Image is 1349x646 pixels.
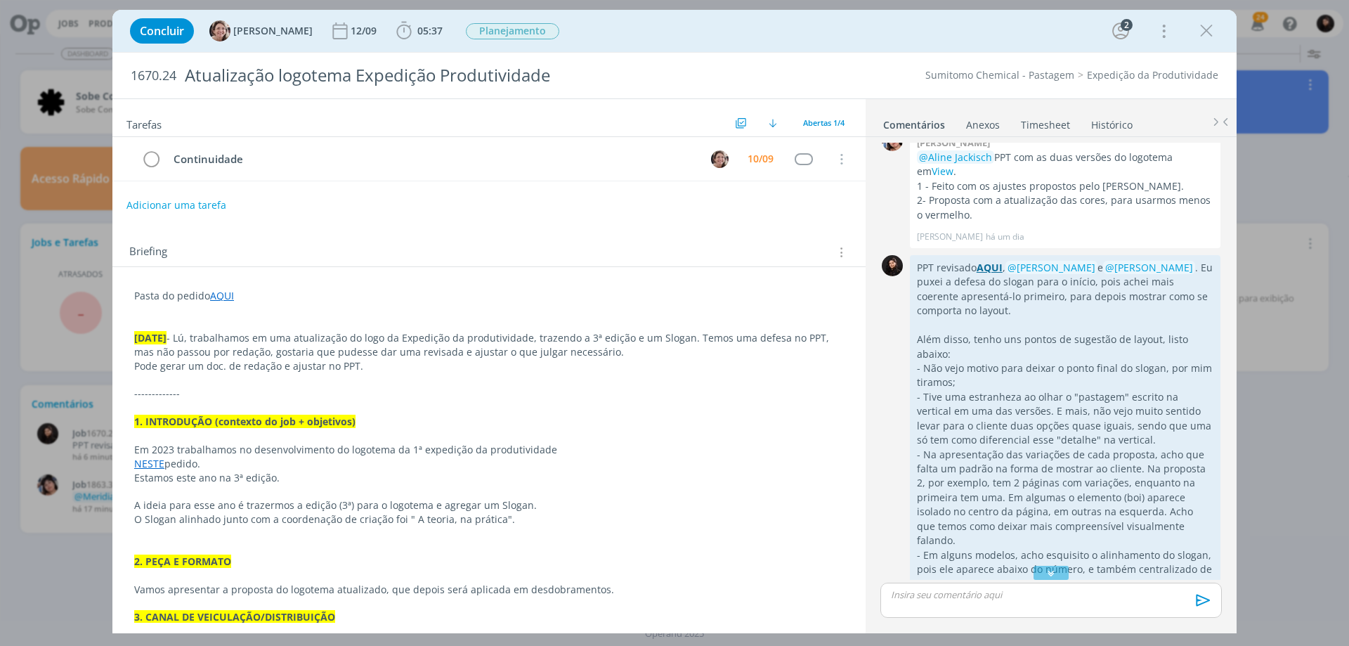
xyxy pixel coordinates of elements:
[1121,19,1133,31] div: 2
[1090,112,1133,132] a: Histórico
[709,148,730,169] button: A
[1105,261,1193,274] span: @[PERSON_NAME]
[134,498,844,512] p: A ideia para esse ano é trazermos a edição (3ª) para o logotema e agregar um Slogan.
[134,443,844,457] p: Em 2023 trabalhamos no desenvolvimento do logotema da 1ª expedição da produtividade
[803,117,845,128] span: Abertas 1/4
[917,136,990,149] b: [PERSON_NAME]
[134,583,844,597] p: Vamos apresentar a proposta do logotema atualizado, que depois será aplicada em desdobramentos.
[129,243,167,261] span: Briefing
[134,415,356,428] strong: 1. INTRODUÇÃO (contexto do job + objetivos)
[209,20,230,41] img: A
[134,471,844,485] p: Estamos este ano na 3ª edição.
[882,255,903,276] img: L
[134,331,167,344] strong: [DATE]
[917,390,1213,448] p: - Tive uma estranheza ao olhar o "pastagem" escrito na vertical em uma das versões. E mais, não v...
[233,26,313,36] span: [PERSON_NAME]
[977,261,1003,274] a: AQUI
[210,289,234,302] a: AQUI
[917,361,1213,390] p: - Não vejo motivo para deixar o ponto final do slogan, por mim tiramos;
[466,23,559,39] span: Planejamento
[986,231,1024,243] span: há um dia
[919,150,992,164] span: @Aline Jackisch
[126,115,162,131] span: Tarefas
[882,112,946,132] a: Comentários
[917,448,1213,548] p: - Na apresentação das variações de cada proposta, acho que falta um padrão na forma de mostrar ao...
[209,20,313,41] button: A[PERSON_NAME]
[134,555,231,568] strong: 2. PEÇA E FORMATO
[134,289,844,303] p: Pasta do pedido
[179,58,760,93] div: Atualização logotema Expedição Produtividade
[465,22,560,40] button: Planejamento
[917,231,983,243] p: [PERSON_NAME]
[134,359,844,373] p: Pode gerar um doc. de redação e ajustar no PPT.
[1020,112,1071,132] a: Timesheet
[748,154,774,164] div: 10/09
[131,68,176,84] span: 1670.24
[932,164,953,178] a: View
[711,150,729,168] img: A
[1087,68,1218,82] a: Expedição da Produtividade
[134,331,844,359] p: - Lú, trabalhamos em uma atualização do logo da Expedição da produtividade, trazendo a 3ª edição ...
[917,150,1213,179] p: PPT com as duas versões do logotema em .
[134,512,844,527] p: O Slogan alinhado junto com a coordenação de criação foi " A teoria, na prática".
[393,20,446,42] button: 05:37
[140,25,184,37] span: Concluir
[130,18,194,44] button: Concluir
[134,610,335,624] strong: 3. CANAL DE VEICULAÇÃO/DISTRIBUIÇÃO
[351,26,379,36] div: 12/09
[167,150,698,168] div: Continuidade
[917,332,1213,361] p: Além disso, tenho uns pontos de sugestão de layout, listo abaixo:
[134,387,844,401] p: -------------
[112,10,1237,633] div: dialog
[925,68,1074,82] a: Sumitomo Chemical - Pastagem
[1109,20,1132,42] button: 2
[134,457,844,471] p: pedido.
[917,179,1213,193] p: 1 - Feito com os ajustes propostos pelo [PERSON_NAME].
[769,119,777,127] img: arrow-down.svg
[966,118,1000,132] div: Anexos
[134,457,164,470] a: NESTE
[417,24,443,37] span: 05:37
[1008,261,1095,274] span: @[PERSON_NAME]
[126,193,227,218] button: Adicionar uma tarefa
[917,193,1213,222] p: 2- Proposta com a atualização das cores, para usarmos menos o vermelho.
[917,548,1213,591] p: - Em alguns modelos, acho esquisito o alinhamento do slogan, pois ele aparece abaixo do número, e...
[917,261,1213,318] p: PPT revisado , e . Eu puxei a defesa do slogan para o início, pois achei mais coerente apresentá-...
